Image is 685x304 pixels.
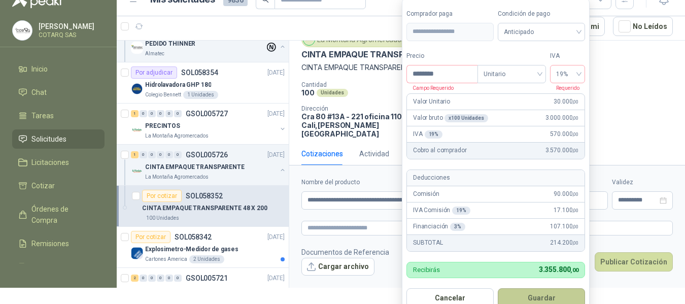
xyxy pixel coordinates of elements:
p: COTARQ SAS [39,32,102,38]
p: CINTA EMPAQUE TRANSPARENTE 48 X 200 [301,49,474,60]
a: 1 0 0 0 0 0 GSOL005727[DATE] Company LogoPRECINTOSLa Montaña Agromercados [131,108,287,140]
img: Company Logo [131,124,143,136]
a: 0 0 0 0 0 0 GSOL005728[DATE] Company LogoPEDIDO THINNERAlmatec [131,25,287,58]
p: Cobro al comprador [413,146,466,155]
a: 1 0 0 0 0 0 GSOL005726[DATE] Company LogoCINTA EMPAQUE TRANSPARENTELa Montaña Agromercados [131,149,287,181]
span: Anticipado [504,24,579,40]
span: 30.000 [554,97,578,107]
a: Inicio [12,59,105,79]
span: 3.570.000 [545,146,578,155]
a: Licitaciones [12,153,105,172]
div: 1 [131,151,139,158]
span: 107.100 [550,222,578,231]
div: 0 [148,151,156,158]
p: Valor bruto [413,113,488,123]
p: Requerido [550,83,579,92]
span: ,00 [572,148,578,153]
p: Valor Unitario [413,97,450,107]
span: ,00 [570,267,578,274]
p: SOL058352 [186,192,223,199]
span: 3.355.800 [539,265,578,274]
p: [DATE] [267,68,285,78]
div: 0 [174,110,182,117]
p: SOL058354 [181,69,218,76]
span: Solicitudes [31,133,66,145]
div: 0 [148,275,156,282]
a: Chat [12,83,105,102]
a: Por adjudicarSOL058354[DATE] Company LogoHidrolavadora GHP 180Colegio Bennett1 Unidades [117,62,289,104]
p: Cartones America [145,255,187,263]
div: 0 [148,110,156,117]
div: 0 [174,275,182,282]
div: Por adjudicar [131,66,177,79]
p: SOL058342 [175,233,212,241]
p: IVA Comisión [413,206,470,215]
span: 17.100 [554,206,578,215]
span: Tareas [31,110,54,121]
span: 214.200 [550,238,578,248]
img: Company Logo [13,21,32,40]
p: IVA [413,129,442,139]
a: Por cotizarSOL058342[DATE] Company LogoExplosimetro-Medidor de gasesCartones America2 Unidades [117,227,289,268]
button: Cargar archivo [301,258,374,276]
div: 0 [165,151,173,158]
a: Cotizar [12,176,105,195]
span: ,00 [572,224,578,229]
span: Chat [31,87,47,98]
span: ,00 [572,208,578,213]
label: Precio [406,51,477,61]
div: 0 [165,275,173,282]
span: Remisiones [31,238,69,249]
p: PRECINTOS [145,121,180,131]
p: La Montaña Agromercados [145,173,209,181]
p: PEDIDO THINNER [145,39,195,49]
span: 3.000.000 [545,113,578,123]
p: CINTA EMPAQUE TRANSPARENTE 48 X 200 [301,62,673,73]
p: 100 [301,88,315,97]
div: 0 [157,275,164,282]
div: 1 Unidades [183,91,218,99]
span: Configuración [31,261,76,273]
span: Inicio [31,63,48,75]
p: Explosimetro-Medidor de gases [145,245,238,254]
p: [PERSON_NAME] [39,23,102,30]
a: Tareas [12,106,105,125]
p: Dirección [301,105,410,112]
div: 19 % [452,207,470,215]
span: ,00 [572,240,578,246]
p: Documentos de Referencia [301,247,389,258]
div: Actividad [359,148,389,159]
p: Cantidad [301,81,431,88]
label: Condición de pago [498,9,585,19]
div: 19 % [425,130,443,139]
img: Company Logo [131,165,143,177]
p: GSOL005727 [186,110,228,117]
button: Publicar Cotización [595,252,673,272]
label: Comprador paga [406,9,494,19]
div: 100 Unidades [142,214,183,222]
img: Company Logo [131,83,143,95]
div: 1 [131,110,139,117]
span: ,00 [572,99,578,105]
p: La Montaña Agromercados [145,132,209,140]
div: Por cotizar [131,231,170,243]
p: Campo Requerido [406,83,454,92]
p: [DATE] [267,109,285,119]
p: Financiación [413,222,465,231]
div: 2 Unidades [189,255,224,263]
span: ,00 [572,115,578,121]
span: Licitaciones [31,157,69,168]
p: SUBTOTAL [413,238,443,248]
button: No Leídos [613,17,673,36]
p: Comisión [413,189,439,199]
span: Cotizar [31,180,55,191]
div: Por cotizar [142,190,182,202]
div: 0 [174,151,182,158]
img: Company Logo [131,247,143,259]
p: Hidrolavadora GHP 180 [145,80,211,90]
label: Nombre del producto [301,178,466,187]
span: ,00 [572,191,578,197]
div: 0 [157,110,164,117]
p: CINTA EMPAQUE TRANSPARENTE [145,162,245,172]
p: Cra 80 #13A - 221 oficina 110 Cali , [PERSON_NAME][GEOGRAPHIC_DATA] [301,112,410,138]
